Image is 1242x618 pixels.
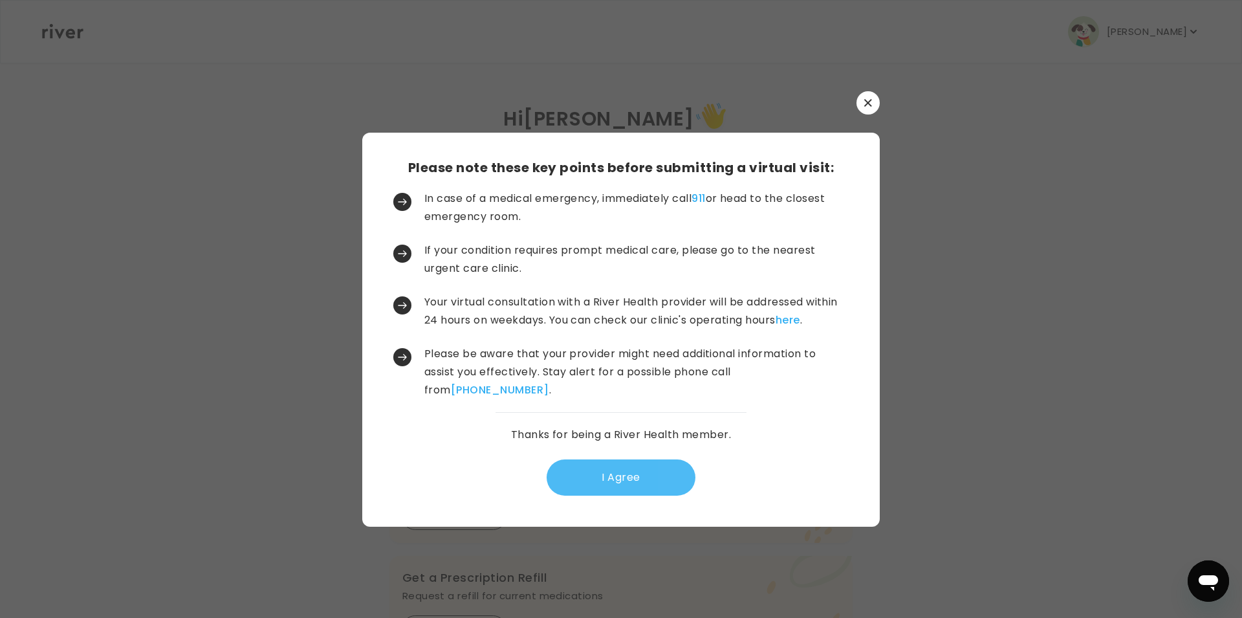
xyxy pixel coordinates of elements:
iframe: Button to launch messaging window [1188,560,1229,602]
p: In case of a medical emergency, immediately call or head to the closest emergency room. [424,190,846,226]
a: here [776,313,800,327]
h3: Please note these key points before submitting a virtual visit: [408,159,834,177]
a: [PHONE_NUMBER] [451,382,549,397]
p: Thanks for being a River Health member. [511,426,732,444]
p: Please be aware that your provider might need additional information to assist you effectively. S... [424,345,846,399]
p: Your virtual consultation with a River Health provider will be addressed within 24 hours on weekd... [424,293,846,329]
p: If your condition requires prompt medical care, please go to the nearest urgent care clinic. [424,241,846,278]
a: 911 [692,191,705,206]
button: I Agree [547,459,695,496]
